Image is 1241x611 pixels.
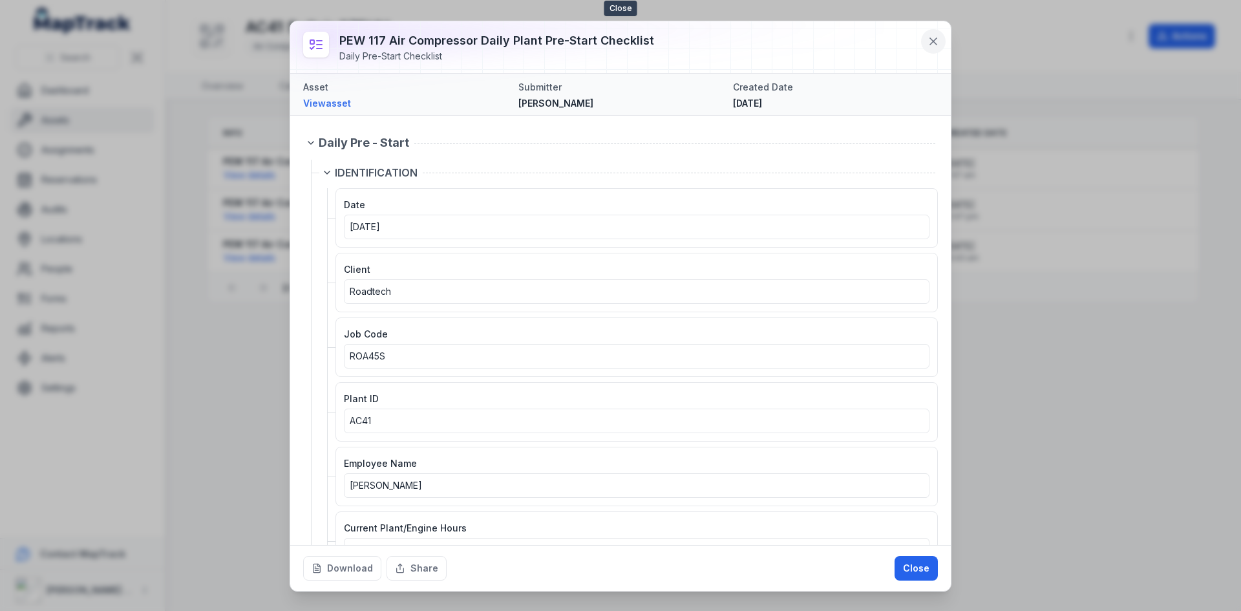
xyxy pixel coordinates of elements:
[350,480,422,491] span: [PERSON_NAME]
[350,350,385,361] span: ROA45S
[303,97,508,110] a: Viewasset
[350,415,371,426] span: AC41
[344,522,467,533] span: Current Plant/Engine Hours
[303,81,328,92] span: Asset
[733,98,762,109] time: 9/4/2025, 7:47:33 AM
[335,165,418,180] span: IDENTIFICATION
[895,556,938,581] button: Close
[733,98,762,109] span: [DATE]
[350,221,380,232] time: 9/4/2025, 12:00:00 AM
[344,328,388,339] span: Job Code
[344,264,370,275] span: Client
[518,81,562,92] span: Submitter
[339,32,654,50] h3: PEW 117 Air Compressor Daily Plant Pre-Start Checklist
[350,221,380,232] span: [DATE]
[344,458,417,469] span: Employee Name
[387,556,447,581] button: Share
[733,81,793,92] span: Created Date
[344,199,365,210] span: Date
[344,393,379,404] span: Plant ID
[350,286,391,297] span: Roadtech
[350,544,374,555] span: 726.2
[339,50,654,63] div: Daily Pre-Start Checklist
[518,98,593,109] span: [PERSON_NAME]
[303,556,381,581] button: Download
[319,134,409,152] span: Daily Pre - Start
[604,1,637,16] span: Close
